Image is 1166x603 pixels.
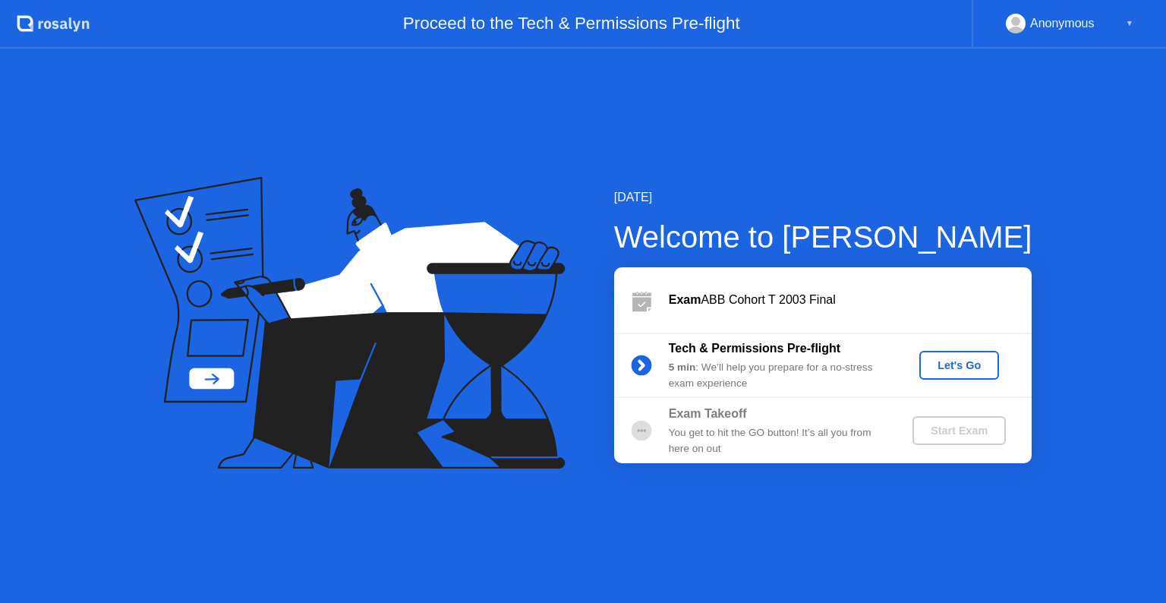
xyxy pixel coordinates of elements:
b: Exam [669,293,701,306]
div: ABB Cohort T 2003 Final [669,291,1032,309]
div: Anonymous [1030,14,1095,33]
div: [DATE] [614,188,1032,207]
div: ▼ [1126,14,1133,33]
b: 5 min [669,361,696,373]
button: Start Exam [912,416,1006,445]
b: Exam Takeoff [669,407,747,420]
div: Welcome to [PERSON_NAME] [614,214,1032,260]
div: You get to hit the GO button! It’s all you from here on out [669,425,887,456]
div: Start Exam [919,425,1000,437]
div: : We’ll help you prepare for a no-stress exam experience [669,360,887,391]
button: Let's Go [919,351,999,380]
b: Tech & Permissions Pre-flight [669,342,840,355]
div: Let's Go [925,359,993,371]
